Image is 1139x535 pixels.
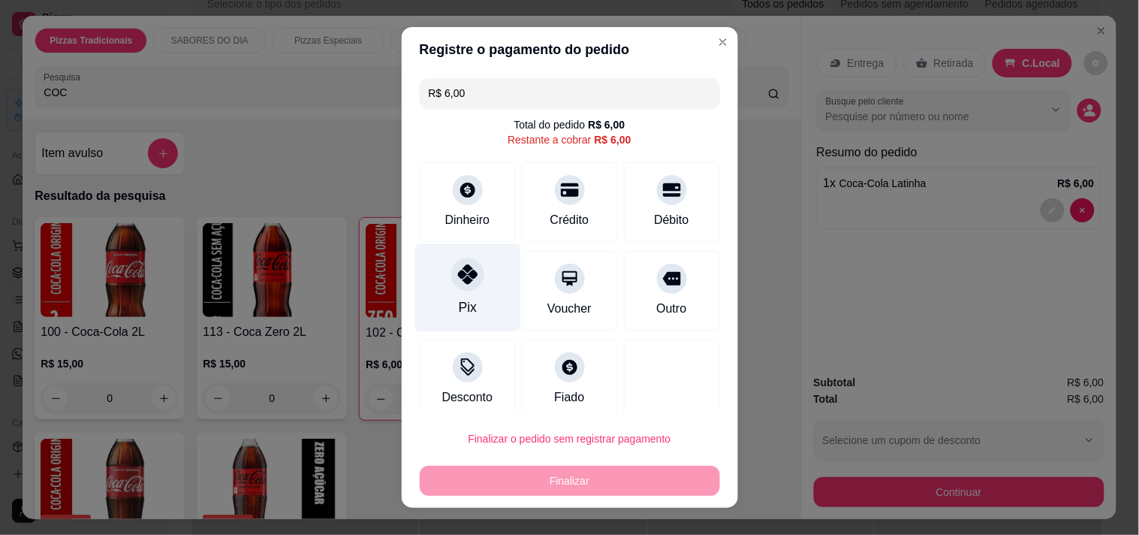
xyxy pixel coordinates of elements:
div: Dinheiro [445,211,490,229]
button: Finalizar o pedido sem registrar pagamento [420,424,720,454]
input: Ex.: hambúrguer de cordeiro [429,78,711,108]
button: Close [711,30,735,54]
div: Débito [654,211,689,229]
div: Total do pedido [514,117,625,132]
header: Registre o pagamento do pedido [402,27,738,72]
div: R$ 6,00 [595,132,631,147]
div: Crédito [550,211,589,229]
div: Voucher [547,300,592,318]
div: Fiado [554,388,584,407]
div: R$ 6,00 [588,117,625,132]
div: Desconto [442,388,493,407]
div: Pix [458,298,476,317]
div: Restante a cobrar [508,132,631,147]
div: Outro [656,300,686,318]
